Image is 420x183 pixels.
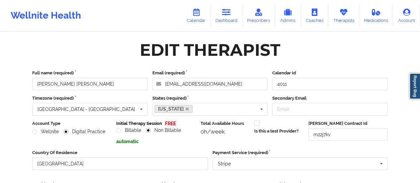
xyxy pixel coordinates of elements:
a: Medications [359,5,393,27]
a: Admins [275,5,301,27]
a: Account [393,5,420,27]
p: FREE [165,120,176,127]
label: [PERSON_NAME] Contract Id [308,120,388,127]
div: Stripe [218,161,231,166]
label: Calendar Id [272,70,388,76]
label: Timezone (required) [32,95,148,102]
p: automatic [116,138,196,145]
label: Initial Therapy Session [116,120,162,127]
a: Prescribers [242,5,275,27]
a: Dashboard [210,5,242,27]
label: Payment Service (required) [212,149,388,156]
div: Edit Therapist [140,40,280,60]
label: Wellnite [32,129,59,135]
label: Is this a test Provider? [254,128,298,135]
label: Account Type [32,120,112,127]
input: Email [272,103,388,116]
label: Secondary Email [272,95,388,102]
a: Therapists [328,5,359,27]
input: Full name [32,78,148,90]
label: Billable [116,128,141,133]
input: Calendar Id [272,78,388,90]
div: 0h/week [201,128,250,135]
label: Country Of Residence [32,149,208,156]
label: Email (required) [152,70,268,76]
label: Total Available Hours [201,120,250,127]
label: Full name (required) [32,70,148,76]
a: Coaches [301,5,328,27]
a: Report Bug [409,73,420,99]
input: Email address [152,78,268,90]
div: [GEOGRAPHIC_DATA] - [GEOGRAPHIC_DATA] [38,107,135,112]
input: Deel Contract Id [308,128,388,141]
label: Digital Practice [63,129,105,135]
a: [US_STATE] [154,105,193,113]
label: Non Billable [146,128,181,133]
a: Calendar [182,5,210,27]
label: States (required) [152,95,268,102]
